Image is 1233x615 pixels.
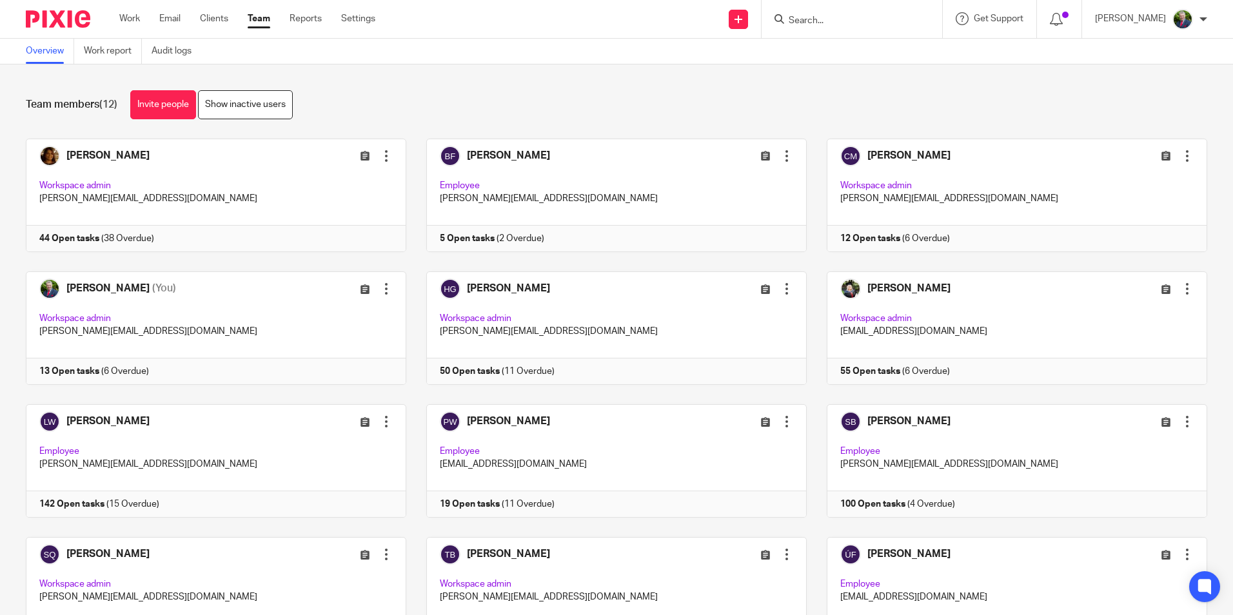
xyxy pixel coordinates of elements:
[198,90,293,119] a: Show inactive users
[26,39,74,64] a: Overview
[26,98,117,112] h1: Team members
[99,99,117,110] span: (12)
[974,14,1023,23] span: Get Support
[1172,9,1193,30] img: download.png
[130,90,196,119] a: Invite people
[248,12,270,25] a: Team
[84,39,142,64] a: Work report
[26,10,90,28] img: Pixie
[159,12,181,25] a: Email
[787,15,903,27] input: Search
[152,39,201,64] a: Audit logs
[1095,12,1166,25] p: [PERSON_NAME]
[200,12,228,25] a: Clients
[119,12,140,25] a: Work
[290,12,322,25] a: Reports
[341,12,375,25] a: Settings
